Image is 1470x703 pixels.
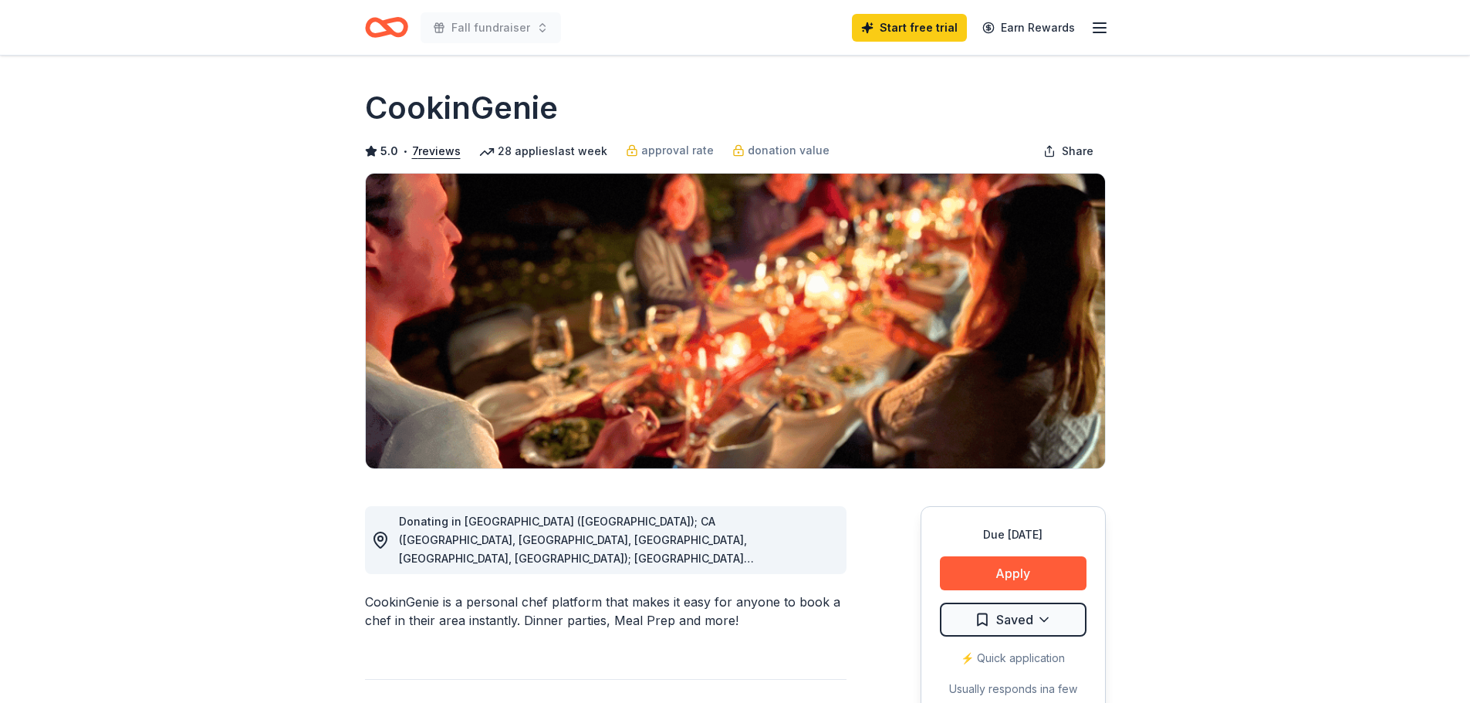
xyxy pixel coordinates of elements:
button: 7reviews [412,142,461,161]
a: approval rate [626,141,714,160]
button: Apply [940,556,1086,590]
button: Saved [940,603,1086,637]
span: approval rate [641,141,714,160]
div: ⚡️ Quick application [940,649,1086,668]
h1: CookinGenie [365,86,558,130]
span: • [402,145,407,157]
a: donation value [732,141,830,160]
span: Saved [996,610,1033,630]
span: donation value [748,141,830,160]
button: Share [1031,136,1106,167]
div: Due [DATE] [940,526,1086,544]
a: Start free trial [852,14,967,42]
span: Share [1062,142,1093,161]
a: Home [365,9,408,46]
img: Image for CookinGenie [366,174,1105,468]
div: 28 applies last week [479,142,607,161]
div: CookinGenie is a personal chef platform that makes it easy for anyone to book a chef in their are... [365,593,847,630]
span: Fall fundraiser [451,19,530,37]
span: 5.0 [380,142,398,161]
a: Earn Rewards [973,14,1084,42]
button: Fall fundraiser [421,12,561,43]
